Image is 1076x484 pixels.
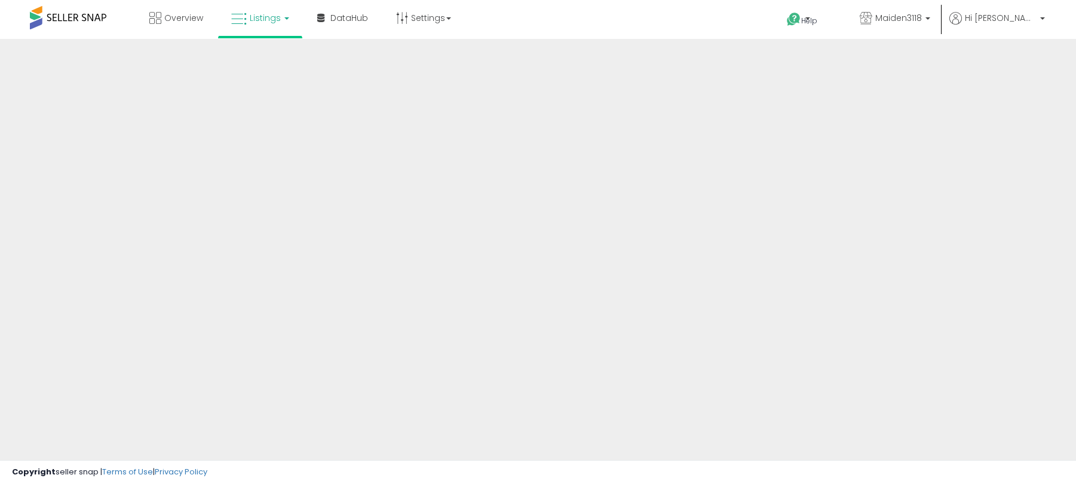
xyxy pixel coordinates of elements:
[102,466,153,477] a: Terms of Use
[155,466,207,477] a: Privacy Policy
[777,3,841,39] a: Help
[164,12,203,24] span: Overview
[250,12,281,24] span: Listings
[965,12,1037,24] span: Hi [PERSON_NAME]
[786,12,801,27] i: Get Help
[949,12,1045,39] a: Hi [PERSON_NAME]
[875,12,922,24] span: Maiden3118
[801,16,817,26] span: Help
[12,467,207,478] div: seller snap | |
[12,466,56,477] strong: Copyright
[330,12,368,24] span: DataHub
